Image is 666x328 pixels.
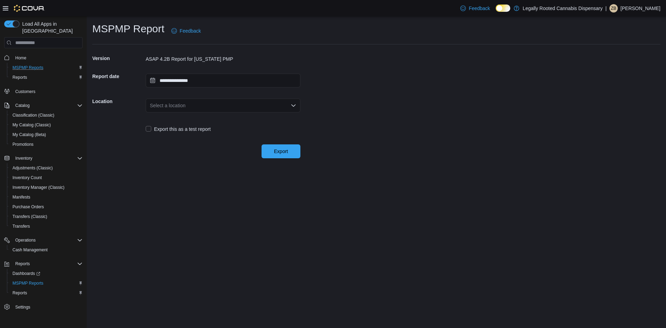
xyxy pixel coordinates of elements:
[180,27,201,34] span: Feedback
[12,165,53,171] span: Adjustments (Classic)
[92,51,144,65] h5: Version
[12,185,65,190] span: Inventory Manager (Classic)
[10,140,36,149] a: Promotions
[12,280,43,286] span: MSPMP Reports
[10,279,46,287] a: MSPMP Reports
[15,155,32,161] span: Inventory
[12,122,51,128] span: My Catalog (Classic)
[10,279,83,287] span: MSPMP Reports
[12,53,83,62] span: Home
[10,174,45,182] a: Inventory Count
[605,4,607,12] p: |
[12,214,47,219] span: Transfers (Classic)
[7,288,85,298] button: Reports
[7,269,85,278] a: Dashboards
[12,204,44,210] span: Purchase Orders
[92,94,144,108] h5: Location
[12,112,54,118] span: Classification (Classic)
[458,1,493,15] a: Feedback
[10,193,83,201] span: Manifests
[10,203,83,211] span: Purchase Orders
[10,289,83,297] span: Reports
[10,131,83,139] span: My Catalog (Beta)
[10,269,43,278] a: Dashboards
[609,4,618,12] div: Zachery Birchard
[92,22,164,36] h1: MSPMP Report
[10,203,47,211] a: Purchase Orders
[12,75,27,80] span: Reports
[92,69,144,83] h5: Report date
[291,103,296,108] button: Open list of options
[1,153,85,163] button: Inventory
[469,5,490,12] span: Feedback
[1,259,85,269] button: Reports
[10,164,83,172] span: Adjustments (Classic)
[12,175,42,180] span: Inventory Count
[10,121,83,129] span: My Catalog (Classic)
[169,24,204,38] a: Feedback
[12,132,46,137] span: My Catalog (Beta)
[12,236,83,244] span: Operations
[12,224,30,229] span: Transfers
[1,235,85,245] button: Operations
[15,89,35,94] span: Customers
[10,183,83,192] span: Inventory Manager (Classic)
[523,4,603,12] p: Legally Rooted Cannabis Dispensary
[10,222,83,230] span: Transfers
[7,63,85,73] button: MSPMP Reports
[7,120,85,130] button: My Catalog (Classic)
[10,212,50,221] a: Transfers (Classic)
[7,183,85,192] button: Inventory Manager (Classic)
[496,5,510,12] input: Dark Mode
[12,194,30,200] span: Manifests
[10,193,33,201] a: Manifests
[274,148,288,155] span: Export
[1,302,85,312] button: Settings
[12,290,27,296] span: Reports
[12,87,38,96] a: Customers
[10,269,83,278] span: Dashboards
[10,111,57,119] a: Classification (Classic)
[10,73,83,82] span: Reports
[621,4,660,12] p: [PERSON_NAME]
[10,64,46,72] a: MSPMP Reports
[611,4,616,12] span: ZB
[7,173,85,183] button: Inventory Count
[146,125,211,133] label: Export this as a test report
[7,221,85,231] button: Transfers
[10,212,83,221] span: Transfers (Classic)
[10,111,83,119] span: Classification (Classic)
[7,278,85,288] button: MSPMP Reports
[12,154,35,162] button: Inventory
[7,202,85,212] button: Purchase Orders
[7,140,85,149] button: Promotions
[12,271,40,276] span: Dashboards
[12,154,83,162] span: Inventory
[10,140,83,149] span: Promotions
[12,260,33,268] button: Reports
[10,222,33,230] a: Transfers
[15,103,29,108] span: Catalog
[146,56,300,62] div: ASAP 4.2B Report for [US_STATE] PMP
[12,65,43,70] span: MSPMP Reports
[1,101,85,110] button: Catalog
[10,164,55,172] a: Adjustments (Classic)
[12,87,83,96] span: Customers
[15,261,30,267] span: Reports
[7,73,85,82] button: Reports
[10,174,83,182] span: Inventory Count
[1,52,85,62] button: Home
[7,130,85,140] button: My Catalog (Beta)
[10,246,50,254] a: Cash Management
[12,101,32,110] button: Catalog
[12,101,83,110] span: Catalog
[12,260,83,268] span: Reports
[10,183,67,192] a: Inventory Manager (Classic)
[10,131,49,139] a: My Catalog (Beta)
[7,163,85,173] button: Adjustments (Classic)
[10,121,54,129] a: My Catalog (Classic)
[10,64,83,72] span: MSPMP Reports
[12,247,48,253] span: Cash Management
